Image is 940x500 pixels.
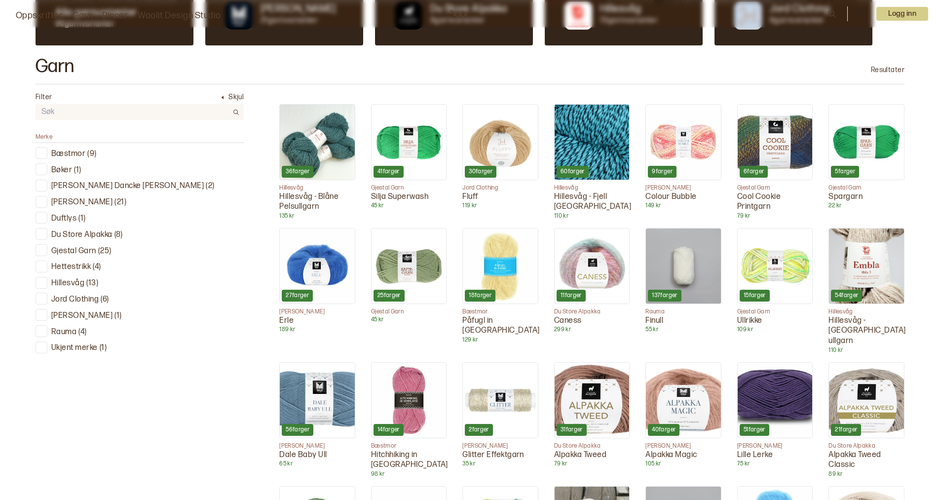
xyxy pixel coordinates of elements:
p: Lille Lerke [737,450,813,461]
a: Woolit [451,10,470,18]
p: Du Store Alpakka [828,442,904,450]
p: 60 farger [561,168,585,176]
img: Caness [555,229,630,304]
p: Rauma [645,308,721,316]
a: Silja Superwash41fargerGjestal GarnSilja Superwash45 kr [371,104,447,210]
p: 299 kr [554,326,630,334]
p: 15 farger [744,292,766,300]
p: ( 2 ) [206,181,214,192]
p: 51 farger [744,426,765,434]
p: Bæstmor [462,308,538,316]
a: Hitchhiking in Himalaya14fargerBæstmorHitchhiking in [GEOGRAPHIC_DATA]98 kr [371,362,447,478]
a: 25fargerGjestal Garn45 kr [371,228,447,324]
p: Ullrikke [737,316,813,326]
p: 5 farger [835,168,855,176]
p: 22 kr [828,202,904,210]
img: Glitter Effektgarn [463,363,538,438]
img: Hillesvåg - Blåne Pelsullgarn [280,105,355,180]
p: 41 farger [377,168,400,176]
p: Hillesvåg - Fjell [GEOGRAPHIC_DATA] [554,192,630,213]
p: 31 farger [561,426,583,434]
span: Merke [36,133,52,141]
p: Hillesvåg - Blåne Pelsullgarn [279,192,355,213]
p: Duftlys [51,214,76,224]
a: Oppskrifter [16,9,63,23]
p: Erle [279,316,355,326]
p: Du Store Alpakka [554,442,630,450]
p: Du Store Alpakka [554,308,630,316]
p: 75 kr [737,460,813,468]
img: Alpakka Tweed [555,363,630,438]
p: ( 13 ) [86,278,98,289]
a: Dale Baby Ull56farger[PERSON_NAME]Dale Baby Ull65 kr [279,362,355,468]
img: Silja Superwash [372,105,447,180]
p: [PERSON_NAME] [51,197,113,208]
p: Gjestal Garn [737,308,813,316]
a: Cool Cookie Printgarn6fargerGjestal GarnCool Cookie Printgarn79 kr [737,104,813,220]
img: Hitchhiking in Himalaya [372,363,447,438]
p: Gjestal Garn [371,184,447,192]
p: 149 kr [645,202,721,210]
p: 45 kr [371,202,447,210]
p: Ukjent merke [51,343,98,353]
p: Du Store Alpakka [51,230,113,240]
p: 27 farger [286,292,309,300]
img: Cool Cookie Printgarn [738,105,813,180]
p: 79 kr [554,460,630,468]
p: 45 kr [371,316,447,324]
p: [PERSON_NAME] [737,442,813,450]
p: 30 farger [469,168,492,176]
p: Fluff [462,192,538,202]
p: Rauma [51,327,76,338]
p: 110 kr [828,346,904,354]
p: 137 farger [652,292,677,300]
img: Alpakka Tweed Classic [829,363,904,438]
p: 18 farger [469,292,491,300]
p: 36 farger [286,168,309,176]
p: 2 farger [469,426,489,434]
p: 109 kr [737,326,813,334]
p: 129 kr [462,336,538,344]
p: 25 farger [377,292,401,300]
a: Hillesvåg - Fjell Sokkegarn60fargerHillesvågHillesvåg - Fjell [GEOGRAPHIC_DATA]110 kr [554,104,630,220]
img: Hillesvåg - Embla ullgarn [829,229,904,304]
p: Alpakka Tweed [554,450,630,461]
p: Glitter Effektgarn [462,450,538,461]
img: Spargarn [829,105,904,180]
p: ( 1 ) [74,165,81,176]
a: Lille Lerke51farger[PERSON_NAME]Lille Lerke75 kr [737,362,813,468]
p: 21 farger [835,426,857,434]
p: Gjestal Garn [737,184,813,192]
p: Alpakka Magic [645,450,721,461]
p: Gjestal Garn [828,184,904,192]
p: Hillesvåg [554,184,630,192]
p: 119 kr [462,202,538,210]
p: Gjestal Garn [371,308,447,316]
p: Filter [36,92,52,102]
p: 55 kr [645,326,721,334]
p: 89 kr [828,470,904,478]
a: Woolit Design Studio [138,9,221,23]
p: ( 9 ) [87,149,96,159]
p: 54 farger [835,292,858,300]
p: ( 4 ) [93,262,101,272]
p: ( 21 ) [114,197,126,208]
img: Hillesvåg - Fjell Sokkegarn [555,105,630,180]
img: Dale Baby Ull [280,363,355,438]
p: Silja Superwash [371,192,447,202]
p: ( 1 ) [78,214,85,224]
p: Hillesvåg [51,278,84,289]
p: Finull [645,316,721,326]
img: Finull [646,229,721,304]
p: 135 kr [279,212,355,220]
a: Spargarn5fargerGjestal GarnSpargarn22 kr [828,104,904,210]
p: Jord Clothing [462,184,538,192]
a: Garn [73,9,92,23]
a: Alpakka Tweed Classic21fargerDu Store AlpakkaAlpakka Tweed Classic89 kr [828,362,904,478]
p: Spargarn [828,192,904,202]
p: ( 6 ) [101,295,109,305]
p: Hitchhiking in [GEOGRAPHIC_DATA] [371,450,447,471]
a: Hillesvåg - Blåne Pelsullgarn36fargerHillesvågHillesvåg - Blåne Pelsullgarn135 kr [279,104,355,220]
img: Alpakka Magic [646,363,721,438]
a: Hillesvåg - Embla ullgarn54fargerHillesvågHillesvåg - [GEOGRAPHIC_DATA] ullgarn110 kr [828,228,904,354]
